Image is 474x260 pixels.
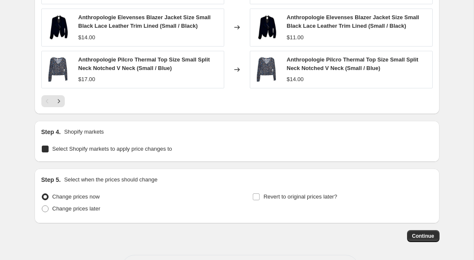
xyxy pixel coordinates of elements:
p: Shopify markets [64,128,104,136]
span: Change prices later [52,205,101,212]
img: anthropologie-pilcro-thermal-top-size-small-split-neck-notched-v-neck-198068_80x.jpg [254,57,280,82]
div: $17.00 [78,75,95,84]
span: Change prices now [52,193,100,200]
p: Select when the prices should change [64,175,157,184]
img: anthropologie-pilcro-thermal-top-size-small-split-neck-notched-v-neck-198068_80x.jpg [46,57,72,82]
h2: Step 4. [41,128,61,136]
div: $11.00 [287,33,304,42]
span: Continue [412,233,434,240]
div: $14.00 [287,75,304,84]
button: Continue [407,230,439,242]
h2: Step 5. [41,175,61,184]
span: Select Shopify markets to apply price changes to [52,146,172,152]
img: anthropologie-elevenses-blazer-jacket-size-small-black-lace-leather-trim-lined-392217_80x.jpg [254,15,280,40]
nav: Pagination [41,95,65,107]
span: Anthropologie Pilcro Thermal Top Size Small Split Neck Notched V Neck (Small / Blue) [287,56,419,71]
div: $14.00 [78,33,95,42]
span: Revert to original prices later? [263,193,337,200]
span: Anthropologie Pilcro Thermal Top Size Small Split Neck Notched V Neck (Small / Blue) [78,56,210,71]
span: Anthropologie Elevenses Blazer Jacket Size Small Black Lace Leather Trim Lined (Small / Black) [287,14,419,29]
button: Next [53,95,65,107]
img: anthropologie-elevenses-blazer-jacket-size-small-black-lace-leather-trim-lined-392217_80x.jpg [46,15,72,40]
span: Anthropologie Elevenses Blazer Jacket Size Small Black Lace Leather Trim Lined (Small / Black) [78,14,211,29]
